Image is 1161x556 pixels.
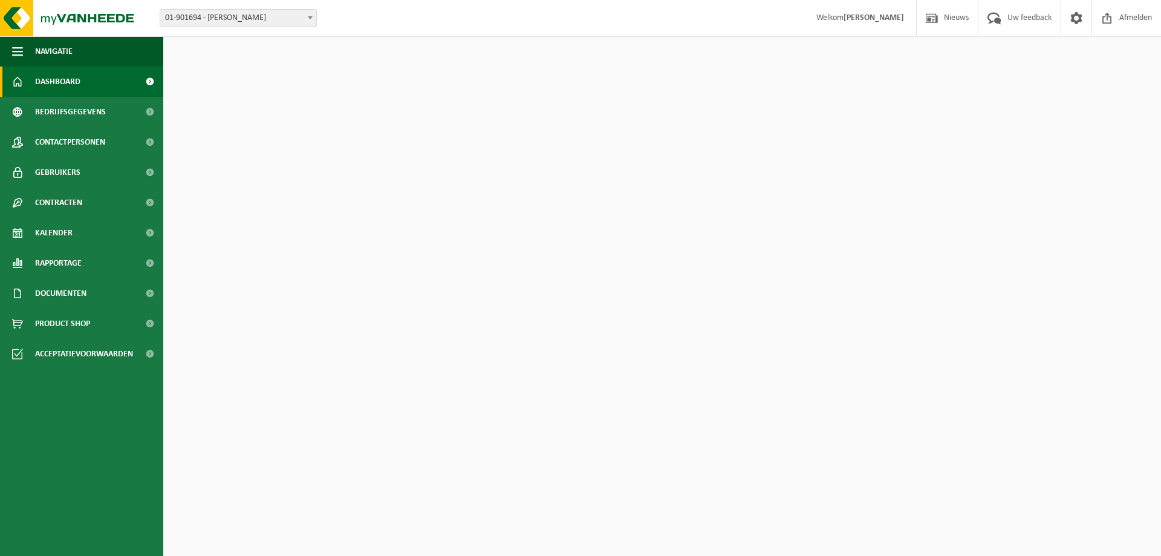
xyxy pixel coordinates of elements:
span: Navigatie [35,36,73,67]
span: Contracten [35,188,82,218]
span: Product Shop [35,309,90,339]
span: Dashboard [35,67,80,97]
span: 01-901694 - MINGNEAU ANDY - WERVIK [160,9,317,27]
span: Acceptatievoorwaarden [35,339,133,369]
strong: [PERSON_NAME] [844,13,904,22]
span: Gebruikers [35,157,80,188]
span: Documenten [35,278,86,309]
span: 01-901694 - MINGNEAU ANDY - WERVIK [160,10,316,27]
span: Rapportage [35,248,82,278]
span: Bedrijfsgegevens [35,97,106,127]
span: Contactpersonen [35,127,105,157]
span: Kalender [35,218,73,248]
